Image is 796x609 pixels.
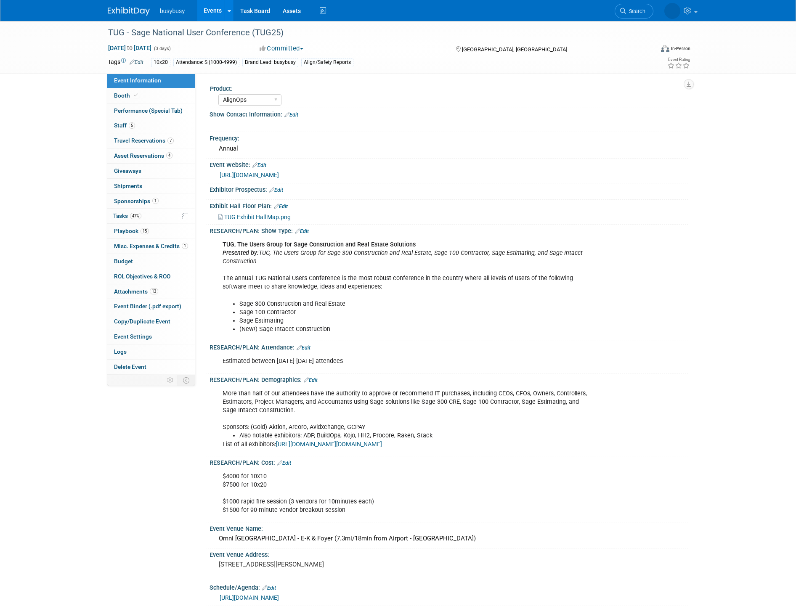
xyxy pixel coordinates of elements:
[210,82,685,93] div: Product:
[210,341,688,352] div: RESEARCH/PLAN: Attendance:
[220,594,279,601] a: [URL][DOMAIN_NAME]
[107,254,195,269] a: Budget
[223,241,416,248] b: TUG, The Users Group for Sage Construction and Real Estate Solutions
[114,348,127,355] span: Logs
[130,59,143,65] a: Edit
[269,187,283,193] a: Edit
[217,385,596,453] div: More than half of our attendees have the authority to approve or recommend IT purchases, includin...
[167,138,174,144] span: 7
[114,273,170,280] span: ROI, Objectives & ROO
[107,164,195,178] a: Giveaways
[114,303,181,310] span: Event Binder (.pdf export)
[210,108,688,119] div: Show Contact Information:
[107,299,195,314] a: Event Binder (.pdf export)
[114,167,141,174] span: Giveaways
[210,183,688,194] div: Exhibitor Prospectus:
[239,432,591,440] li: Also notable exhibitors: ADP, BuildOps, Kojo, HH2, Procore, Raken, Stack
[107,329,195,344] a: Event Settings
[107,179,195,193] a: Shipments
[239,325,591,334] li: (New!) Sage Intacct Construction
[239,317,591,325] li: Sage Estimating
[252,162,266,168] a: Edit
[114,183,142,189] span: Shipments
[274,204,288,209] a: Edit
[107,269,195,284] a: ROI, Objectives & ROO
[178,375,195,386] td: Toggle Event Tabs
[163,375,178,386] td: Personalize Event Tab Strip
[114,92,140,99] span: Booth
[114,363,146,370] span: Delete Event
[218,214,291,220] a: TUG Exhibit Hall Map.png
[114,258,133,265] span: Budget
[219,561,400,568] pre: [STREET_ADDRESS][PERSON_NAME]
[301,58,353,67] div: Align/Safety Reports
[210,548,688,559] div: Event Venue Address:
[129,122,135,129] span: 5
[107,148,195,163] a: Asset Reservations4
[107,118,195,133] a: Staff5
[107,224,195,238] a: Playbook15
[107,209,195,223] a: Tasks47%
[182,243,188,249] span: 1
[108,44,152,52] span: [DATE] [DATE]
[210,225,688,236] div: RESEARCH/PLAN: Show Type:
[141,228,149,234] span: 15
[667,58,690,62] div: Event Rating
[107,133,195,148] a: Travel Reservations7
[239,308,591,317] li: Sage 100 Contractor
[107,73,195,88] a: Event Information
[671,45,690,52] div: In-Person
[108,58,143,67] td: Tags
[173,58,239,67] div: Attendance: S (1000-4999)
[130,213,141,219] span: 47%
[107,360,195,374] a: Delete Event
[107,194,195,209] a: Sponsorships1
[210,581,688,592] div: Schedule/Agenda:
[114,288,158,295] span: Attachments
[604,44,690,56] div: Event Format
[152,198,159,204] span: 1
[107,314,195,329] a: Copy/Duplicate Event
[284,112,298,118] a: Edit
[217,468,596,519] div: $4000 for 10x10 $7500 for 10x20 $1000 rapid fire session (3 vendors for 10minutes each) $1500 for...
[126,45,134,51] span: to
[114,77,161,84] span: Event Information
[150,288,158,294] span: 13
[242,58,298,67] div: Brand Lead: busybusy
[114,137,174,144] span: Travel Reservations
[114,318,170,325] span: Copy/Duplicate Event
[107,239,195,254] a: Misc. Expenses & Credits1
[114,333,152,340] span: Event Settings
[661,45,669,52] img: Format-Inperson.png
[210,159,688,169] div: Event Website:
[107,88,195,103] a: Booth
[134,93,138,98] i: Booth reservation complete
[210,200,688,211] div: Exhibit Hall Floor Plan:
[114,107,183,114] span: Performance (Special Tab)
[262,585,276,591] a: Edit
[216,142,682,155] div: Annual
[626,8,645,14] span: Search
[113,212,141,219] span: Tasks
[462,46,567,53] span: [GEOGRAPHIC_DATA], [GEOGRAPHIC_DATA]
[223,249,583,265] i: TUG, The Users Group for Sage 300 Construction and Real Estate, Sage 100 Contractor, Sage Estimat...
[210,132,688,143] div: Frequency:
[151,58,170,67] div: 10x20
[105,25,641,40] div: TUG - Sage National User Conference (TUG25)
[216,532,682,545] div: Omni [GEOGRAPHIC_DATA] - E-K & Foyer (7.3mi/18min from Airport - [GEOGRAPHIC_DATA])
[664,3,680,19] img: Braden Gillespie
[277,460,291,466] a: Edit
[217,236,596,338] div: The annual TUG National Users Conference is the most robust conference in the country where all l...
[276,441,382,448] a: [URL][DOMAIN_NAME][DOMAIN_NAME]
[257,44,307,53] button: Committed
[210,522,688,533] div: Event Venue Name:
[239,300,591,308] li: Sage 300 Construction and Real Estate
[224,214,291,220] span: TUG Exhibit Hall Map.png
[114,228,149,234] span: Playbook
[297,345,310,351] a: Edit
[153,46,171,51] span: (3 days)
[210,456,688,467] div: RESEARCH/PLAN: Cost:
[107,344,195,359] a: Logs
[304,377,318,383] a: Edit
[107,284,195,299] a: Attachments13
